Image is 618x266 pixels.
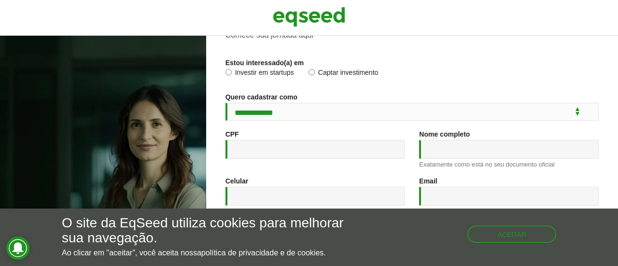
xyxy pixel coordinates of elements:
label: Quero cadastrar como [225,94,297,100]
label: Estou interessado(a) em [225,59,304,66]
div: Exatamente como está no seu documento oficial [419,161,599,168]
input: Captar investimento [309,69,315,75]
label: Nome completo [419,131,470,138]
img: EqSeed Logo [273,5,345,29]
label: Email [419,178,437,184]
h5: O site da EqSeed utiliza cookies para melhorar sua navegação. [62,216,358,246]
label: Captar investimento [309,69,379,79]
label: Celular [225,178,248,184]
input: Investir em startups [225,69,232,75]
label: Investir em startups [225,69,294,79]
a: política de privacidade e de cookies [201,249,324,257]
label: CPF [225,131,239,138]
button: Aceitar [467,225,556,243]
p: Ao clicar em "aceitar", você aceita nossa . [62,248,358,257]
